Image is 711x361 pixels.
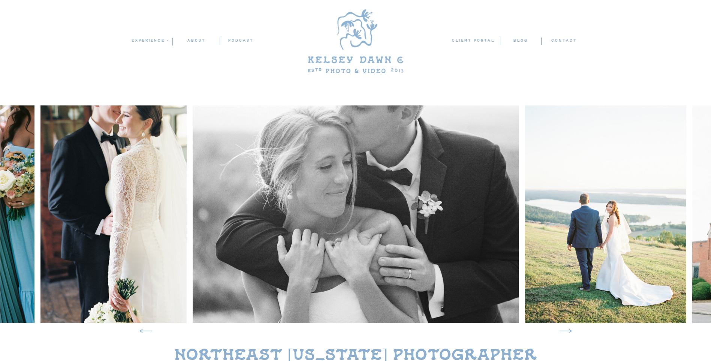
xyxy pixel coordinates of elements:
[500,37,541,44] a: blog
[551,37,577,45] a: contact
[220,37,261,44] a: podcast
[173,37,220,44] a: ABOUT
[452,37,496,45] a: client portal
[131,37,168,44] a: experience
